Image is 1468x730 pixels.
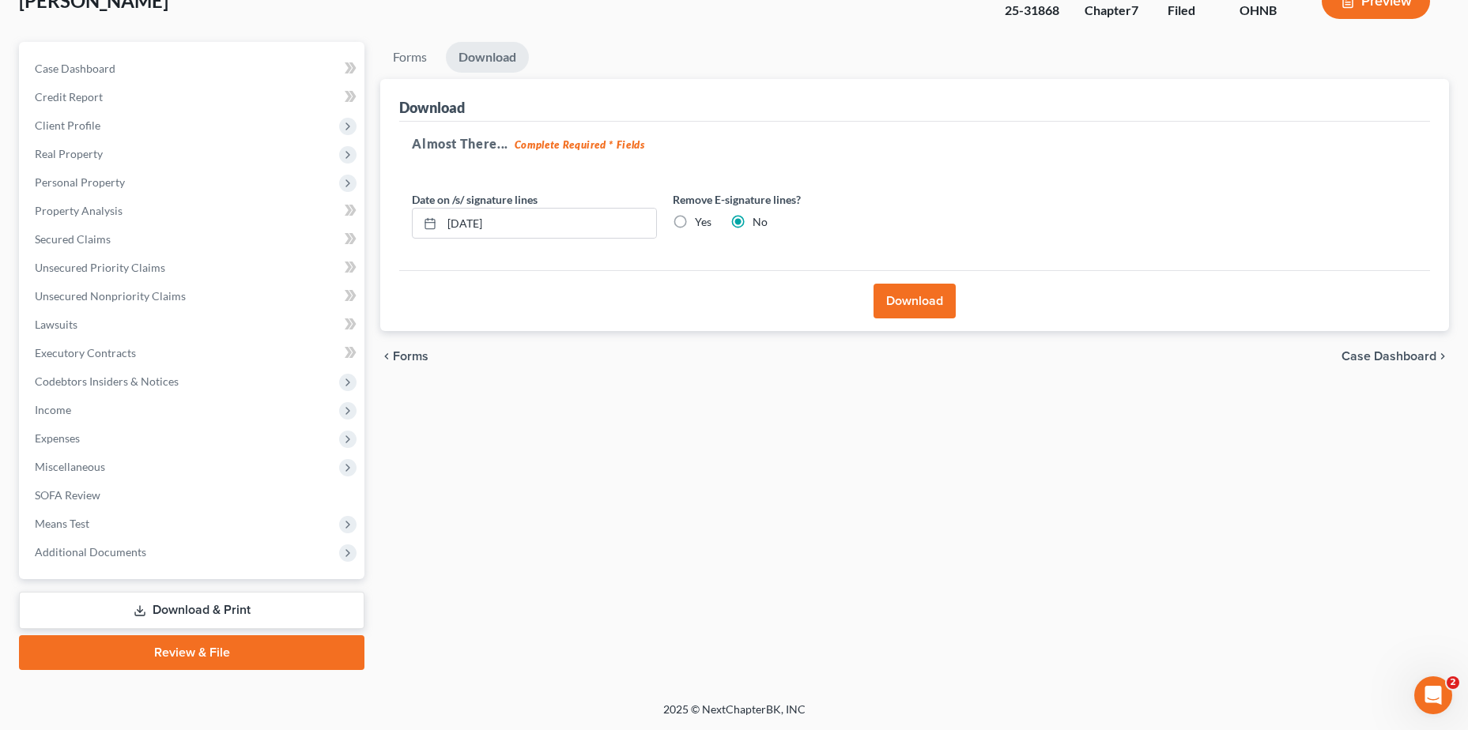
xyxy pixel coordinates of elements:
a: Executory Contracts [22,339,364,367]
a: Secured Claims [22,225,364,254]
a: Unsecured Priority Claims [22,254,364,282]
span: Expenses [35,431,80,445]
div: Filed [1168,2,1214,20]
a: Review & File [19,635,364,670]
h5: Almost There... [412,134,1417,153]
div: Download [399,98,465,117]
strong: Complete Required * Fields [515,138,645,151]
a: Download [446,42,529,73]
span: Income [35,403,71,416]
span: Means Test [35,517,89,530]
input: MM/DD/YYYY [442,209,656,239]
span: Credit Report [35,90,103,103]
span: Unsecured Nonpriority Claims [35,289,186,303]
span: SOFA Review [35,488,100,502]
a: Property Analysis [22,197,364,225]
div: OHNB [1240,2,1296,20]
span: Unsecured Priority Claims [35,261,165,274]
span: Client Profile [35,119,100,132]
iframe: Intercom live chat [1414,676,1452,714]
a: Case Dashboard chevron_right [1342,350,1449,363]
label: Yes [695,214,711,230]
span: 2 [1447,676,1459,689]
a: SOFA Review [22,481,364,510]
a: Lawsuits [22,310,364,339]
i: chevron_left [380,350,393,363]
span: Real Property [35,147,103,160]
span: Codebtors Insiders & Notices [35,374,179,388]
span: Additional Documents [35,545,146,559]
a: Case Dashboard [22,55,364,83]
span: Lawsuits [35,318,77,331]
a: Unsecured Nonpriority Claims [22,282,364,310]
span: Secured Claims [35,232,111,246]
label: No [753,214,768,230]
div: Chapter [1085,2,1142,20]
a: Forms [380,42,440,73]
span: Miscellaneous [35,460,105,473]
span: Personal Property [35,175,125,189]
span: Case Dashboard [1342,350,1436,363]
button: Download [874,284,956,318]
a: Credit Report [22,83,364,111]
a: Download & Print [19,592,364,629]
i: chevron_right [1436,350,1449,363]
div: 25-31868 [1005,2,1059,20]
span: 7 [1131,2,1138,17]
span: Case Dashboard [35,62,115,75]
label: Date on /s/ signature lines [412,191,538,208]
span: Executory Contracts [35,346,136,359]
button: chevron_left Forms [380,350,450,363]
span: Property Analysis [35,204,123,217]
span: Forms [393,350,428,363]
div: 2025 © NextChapterBK, INC [284,702,1185,730]
label: Remove E-signature lines? [673,191,918,208]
